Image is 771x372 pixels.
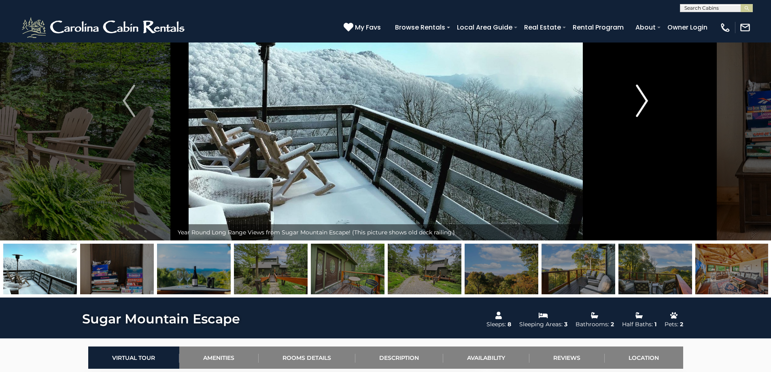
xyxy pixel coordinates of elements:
div: Year Round Long Range Views from Sugar Mountain Escape! (This picture shows old deck railing.) [174,224,598,240]
img: 165304447 [465,244,538,294]
a: Amenities [179,346,259,369]
a: Location [605,346,683,369]
img: 163275935 [157,244,231,294]
a: Reviews [529,346,605,369]
a: Virtual Tour [88,346,179,369]
a: Local Area Guide [453,20,516,34]
img: 169106670 [311,244,384,294]
a: About [631,20,660,34]
img: White-1-2.png [20,15,188,40]
a: Browse Rentals [391,20,449,34]
img: arrow [123,85,135,117]
span: My Favs [355,22,381,32]
img: 163275919 [80,244,154,294]
img: 165304446 [618,244,692,294]
img: 169106671 [234,244,308,294]
a: My Favs [344,22,383,33]
img: phone-regular-white.png [720,22,731,33]
img: 165304442 [542,244,615,294]
a: Rental Program [569,20,628,34]
a: Owner Login [663,20,712,34]
a: Real Estate [520,20,565,34]
img: mail-regular-white.png [739,22,751,33]
a: Availability [443,346,529,369]
img: 169106676 [388,244,461,294]
a: Rooms Details [259,346,355,369]
img: arrow [636,85,648,117]
img: 163275924 [3,244,77,294]
img: 169106639 [695,244,769,294]
a: Description [355,346,443,369]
